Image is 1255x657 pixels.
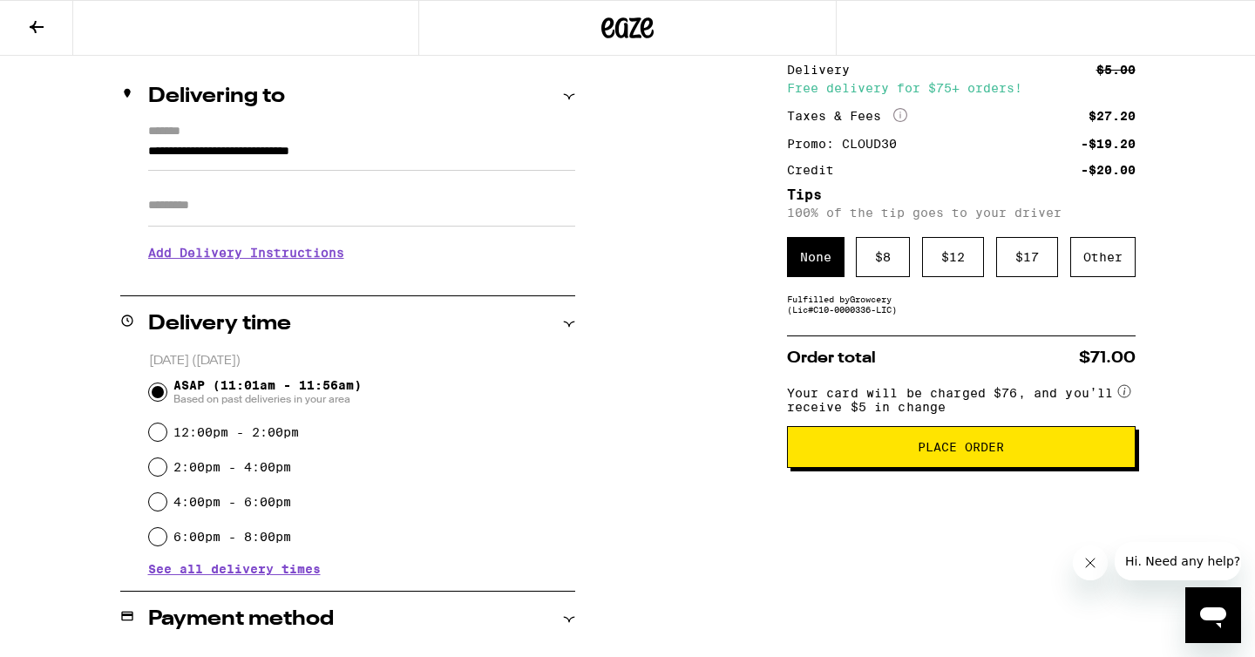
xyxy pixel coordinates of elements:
div: $27.20 [1089,110,1136,122]
div: Promo: CLOUD30 [787,138,909,150]
h2: Delivery time [148,314,291,335]
p: We'll contact you at [PHONE_NUMBER] when we arrive [148,273,575,287]
div: Credit [787,164,846,176]
label: 6:00pm - 8:00pm [173,530,291,544]
button: See all delivery times [148,563,321,575]
div: None [787,237,845,277]
div: Other [1070,237,1136,277]
span: Your card will be charged $76, and you’ll receive $5 in change [787,380,1115,414]
p: 100% of the tip goes to your driver [787,206,1136,220]
label: 12:00pm - 2:00pm [173,425,299,439]
div: $5.00 [1096,64,1136,76]
p: [DATE] ([DATE]) [149,353,575,369]
iframe: Message from company [1115,542,1241,580]
div: Delivery [787,64,862,76]
h3: Add Delivery Instructions [148,233,575,273]
div: $ 8 [856,237,910,277]
span: $71.00 [1079,350,1136,366]
button: Place Order [787,426,1136,468]
div: Free delivery for $75+ orders! [787,82,1136,94]
div: -$20.00 [1081,164,1136,176]
span: Order total [787,350,876,366]
h5: Tips [787,188,1136,202]
iframe: Button to launch messaging window [1185,587,1241,643]
div: -$19.20 [1081,138,1136,150]
div: Taxes & Fees [787,108,907,124]
label: 4:00pm - 6:00pm [173,495,291,509]
span: Place Order [918,441,1004,453]
span: ASAP (11:01am - 11:56am) [173,378,362,406]
div: Fulfilled by Growcery (Lic# C10-0000336-LIC ) [787,294,1136,315]
div: $ 12 [922,237,984,277]
div: $ 17 [996,237,1058,277]
label: 2:00pm - 4:00pm [173,460,291,474]
h2: Payment method [148,609,334,630]
span: Based on past deliveries in your area [173,392,362,406]
iframe: Close message [1073,545,1108,580]
h2: Delivering to [148,86,285,107]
